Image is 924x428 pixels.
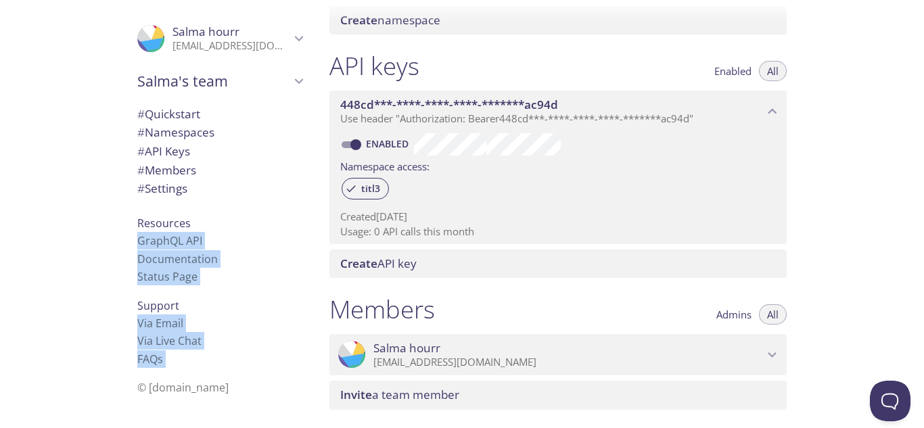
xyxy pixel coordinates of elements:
a: Enabled [364,137,414,150]
div: Create API Key [329,249,787,278]
h1: Members [329,294,435,325]
a: Documentation [137,252,218,266]
div: Salma's team [126,64,313,99]
div: Invite a team member [329,381,787,409]
span: Create [340,256,377,271]
span: # [137,106,145,122]
div: Salma hourr [126,16,313,61]
span: API Keys [137,143,190,159]
span: API key [340,256,417,271]
span: # [137,181,145,196]
a: FAQ [137,352,163,366]
span: Salma hourr [373,341,440,356]
span: a team member [340,387,459,402]
button: Enabled [706,61,760,81]
span: Resources [137,216,191,231]
button: All [759,304,787,325]
span: Members [137,162,196,178]
div: Namespaces [126,123,313,142]
span: Salma hourr [172,24,239,39]
label: Namespace access: [340,156,430,175]
span: Quickstart [137,106,200,122]
div: Team Settings [126,179,313,198]
span: Invite [340,387,372,402]
div: Salma hourr [329,334,787,376]
span: # [137,162,145,178]
a: GraphQL API [137,233,202,248]
span: Namespaces [137,124,214,140]
p: Created [DATE] [340,210,776,224]
span: Salma's team [137,72,290,91]
span: # [137,124,145,140]
a: Via Live Chat [137,333,202,348]
span: # [137,143,145,159]
p: [EMAIL_ADDRESS][DOMAIN_NAME] [373,356,764,369]
div: API Keys [126,142,313,161]
span: s [158,352,163,366]
a: Status Page [137,269,198,284]
span: © [DOMAIN_NAME] [137,380,229,395]
div: Quickstart [126,105,313,124]
div: Members [126,161,313,180]
span: Settings [137,181,187,196]
p: [EMAIL_ADDRESS][DOMAIN_NAME] [172,39,290,53]
button: All [759,61,787,81]
span: Support [137,298,179,313]
button: Admins [708,304,760,325]
div: titl3 [342,178,389,199]
span: titl3 [353,183,388,195]
a: Via Email [137,316,183,331]
p: Usage: 0 API calls this month [340,224,776,239]
h1: API keys [329,51,419,81]
iframe: Help Scout Beacon - Open [870,381,910,421]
